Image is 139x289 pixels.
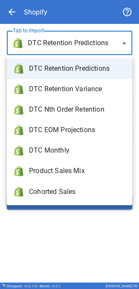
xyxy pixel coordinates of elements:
[29,84,125,94] span: DTC Retention Variance
[14,84,24,94] img: brand icon not found
[14,186,24,197] img: brand icon not found
[29,104,125,115] span: DTC Nth Order Retention
[14,125,24,135] img: brand icon not found
[29,186,125,197] span: Cohorted Sales
[29,145,125,156] span: DTC Monthly
[29,125,125,135] span: DTC EOM Projections
[14,166,24,176] img: brand icon not found
[29,64,125,74] span: DTC Retention Predictions
[29,166,125,176] span: Product Sales Mix
[14,104,24,115] img: brand icon not found
[14,145,24,156] img: brand icon not found
[14,64,24,74] img: brand icon not found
